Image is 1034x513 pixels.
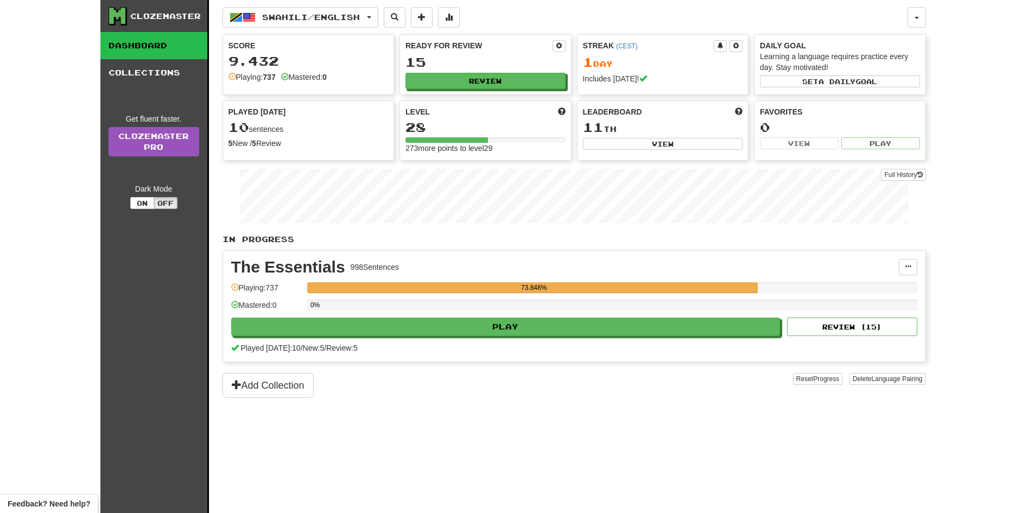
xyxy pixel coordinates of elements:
[583,55,743,69] div: Day
[130,197,154,209] button: On
[154,197,177,209] button: Off
[405,73,566,89] button: Review
[583,73,743,84] div: Includes [DATE]!
[8,498,90,509] span: Open feedback widget
[405,106,430,117] span: Level
[109,127,199,156] a: ClozemasterPro
[438,7,460,28] button: More stats
[231,318,781,336] button: Play
[231,259,345,275] div: The Essentials
[252,139,256,148] strong: 5
[583,138,743,150] button: View
[130,11,201,22] div: Clozemaster
[384,7,405,28] button: Search sentences
[760,40,920,51] div: Daily Goal
[301,344,303,352] span: /
[281,72,327,83] div: Mastered:
[100,32,207,59] a: Dashboard
[263,73,275,81] strong: 737
[813,375,839,383] span: Progress
[583,106,642,117] span: Leaderboard
[324,344,326,352] span: /
[223,7,378,28] button: Swahili/English
[303,344,325,352] span: New: 5
[760,121,920,134] div: 0
[881,169,925,181] button: Full History
[229,138,389,149] div: New / Review
[735,106,743,117] span: This week in points, UTC
[229,139,233,148] strong: 5
[411,7,433,28] button: Add sentence to collection
[760,75,920,87] button: Seta dailygoal
[229,40,389,51] div: Score
[583,121,743,135] div: th
[223,234,926,245] p: In Progress
[405,40,553,51] div: Ready for Review
[558,106,566,117] span: Score more points to level up
[310,282,758,293] div: 73.848%
[583,54,593,69] span: 1
[240,344,300,352] span: Played [DATE]: 10
[231,282,302,300] div: Playing: 737
[616,42,638,50] a: (CEST)
[231,300,302,318] div: Mastered: 0
[405,143,566,154] div: 273 more points to level 29
[229,121,389,135] div: sentences
[583,119,604,135] span: 11
[262,12,360,22] span: Swahili / English
[322,73,327,81] strong: 0
[229,72,276,83] div: Playing:
[229,119,249,135] span: 10
[760,51,920,73] div: Learning a language requires practice every day. Stay motivated!
[405,121,566,134] div: 28
[229,106,286,117] span: Played [DATE]
[109,183,199,194] div: Dark Mode
[229,54,389,68] div: 9.432
[871,375,922,383] span: Language Pairing
[849,373,926,385] button: DeleteLanguage Pairing
[100,59,207,86] a: Collections
[109,113,199,124] div: Get fluent faster.
[405,55,566,69] div: 15
[760,106,920,117] div: Favorites
[223,373,314,398] button: Add Collection
[787,318,917,336] button: Review (15)
[583,40,714,51] div: Streak
[760,137,839,149] button: View
[326,344,358,352] span: Review: 5
[793,373,842,385] button: ResetProgress
[351,262,399,273] div: 998 Sentences
[819,78,855,85] span: a daily
[841,137,920,149] button: Play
